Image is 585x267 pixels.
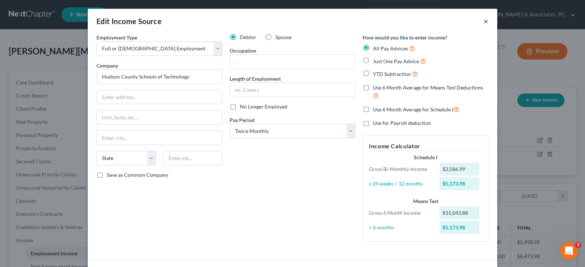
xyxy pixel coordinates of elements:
div: Edit Income Source [97,16,162,26]
div: $5,173.98 [439,221,480,234]
input: ex: 2 years [230,83,355,97]
span: Use for Payroll deduction [373,120,431,126]
div: Means Test [369,198,482,205]
h5: Income Calculator [369,142,482,151]
span: Employment Type [97,34,137,41]
label: How would you like to enter income? [363,34,447,41]
span: Pay Period [230,117,254,123]
span: Debtor [240,34,256,40]
div: Gross Bi-Monthly Income [365,165,436,173]
span: YTD Subtraction [373,71,411,77]
iframe: Intercom live chat [560,242,578,260]
div: Schedule I [369,154,482,161]
span: Company [97,62,118,69]
div: $5,173.98 [439,177,480,190]
input: Enter zip... [163,151,222,165]
input: Enter city... [97,131,222,145]
input: -- [230,55,355,69]
div: Gross 6 Month Income [365,209,436,217]
div: $2,586.99 [439,163,480,176]
div: x 24 weeks ÷ 12 months [365,180,436,187]
span: 3 [575,242,581,248]
input: Enter address... [97,90,222,104]
span: Use 6 Month Average for Means Test Deductions [373,84,483,91]
button: × [483,17,488,26]
input: Unit, Suite, etc... [97,110,222,124]
div: ÷ 6 months [365,224,436,231]
label: Occupation [230,47,256,54]
span: All Pay Advices [373,45,408,52]
label: Length of Employment [230,75,281,83]
span: Spouse [275,34,291,40]
input: Search company by name... [97,69,222,84]
span: Use 6 Month Average for Schedule I [373,106,453,112]
span: Save as Common Company [107,172,168,178]
span: No Longer Employed [240,103,287,110]
span: Just One Pay Advice [373,58,419,64]
div: $31,043.88 [439,206,480,220]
